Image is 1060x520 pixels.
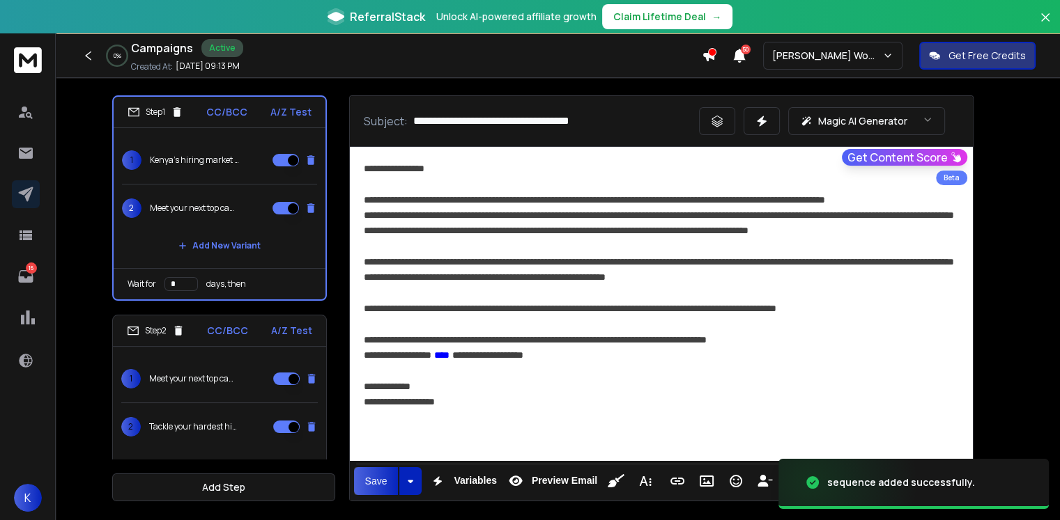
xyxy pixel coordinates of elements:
div: Step 1 [128,106,183,118]
p: 0 % [114,52,121,60]
h1: Campaigns [131,40,193,56]
span: 1 [121,369,141,388]
p: Kenya's hiring market is shifting, are you ready? [150,155,239,166]
p: Unlock AI-powered affiliate growth [436,10,597,24]
button: Close banner [1036,8,1054,42]
div: Beta [936,171,967,185]
button: Insert Unsubscribe Link [752,467,778,495]
span: 2 [121,417,141,436]
span: Variables [451,475,500,487]
li: Step2CC/BCCA/Z Test1Meet your next top candidate for hire2Tackle your hardest hire [DATE]Add New ... [112,315,327,519]
button: Save [354,467,399,495]
button: Get Free Credits [919,42,1036,70]
div: Step 2 [127,324,185,337]
p: Meet your next top candidate for hire [150,203,239,214]
button: Claim Lifetime Deal→ [602,4,732,29]
button: K [14,484,42,512]
p: Tackle your hardest hire [DATE] [149,421,238,432]
a: 16 [12,262,40,290]
button: Add Step [112,473,335,501]
p: Created At: [131,61,173,72]
button: Add New Variant [167,450,272,478]
p: Wait for [128,278,156,290]
div: sequence added successfully. [827,475,975,489]
p: Meet your next top candidate for hire [149,373,238,384]
span: 2 [122,198,141,218]
p: A/Z Test [271,324,312,338]
button: Insert Link (Ctrl+K) [664,467,691,495]
button: Variables [424,467,500,495]
p: Get Free Credits [948,49,1026,63]
button: More Text [632,467,659,495]
button: Get Content Score [842,149,967,166]
div: Active [201,39,243,57]
p: 16 [26,262,37,274]
p: CC/BCC [206,105,247,119]
p: Subject: [364,113,408,129]
button: Preview Email [502,467,600,495]
p: days, then [206,278,246,290]
span: 1 [122,150,141,170]
span: 50 [741,45,751,54]
li: Step1CC/BCCA/Z Test1Kenya's hiring market is shifting, are you ready?2Meet your next top candidat... [112,95,327,301]
p: CC/BCC [207,324,248,338]
button: Add New Variant [167,232,272,260]
p: Magic AI Generator [818,114,907,128]
button: Magic AI Generator [788,107,945,135]
span: ReferralStack [350,8,425,25]
span: → [712,10,721,24]
p: A/Z Test [270,105,312,119]
p: [DATE] 09:13 PM [176,61,240,72]
span: Preview Email [529,475,600,487]
button: Emoticons [723,467,749,495]
p: [PERSON_NAME] Workspace [772,49,882,63]
button: Insert Image (Ctrl+P) [693,467,720,495]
